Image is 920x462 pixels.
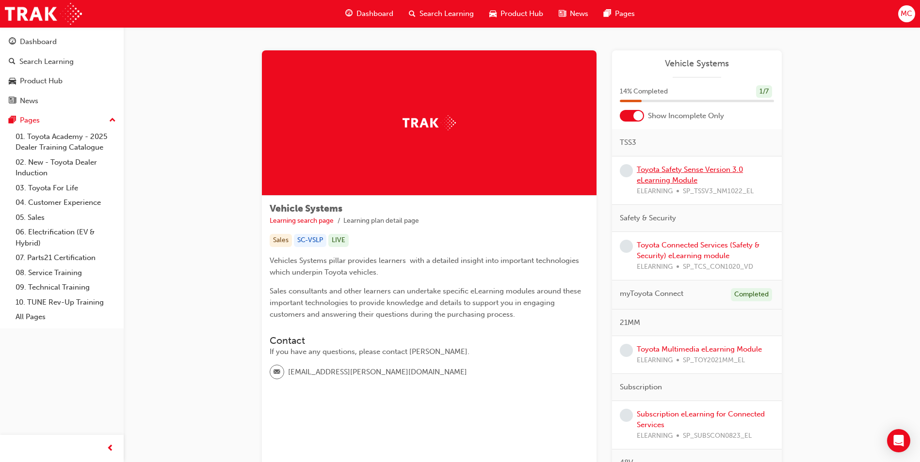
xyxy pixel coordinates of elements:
span: pages-icon [604,8,611,20]
span: ELEARNING [637,355,673,366]
a: Dashboard [4,33,120,51]
li: Learning plan detail page [343,216,419,227]
a: News [4,92,120,110]
span: prev-icon [107,443,114,455]
span: myToyota Connect [620,288,683,299]
a: Toyota Safety Sense Version 3.0 eLearning Module [637,165,743,185]
div: News [20,95,38,107]
button: DashboardSearch LearningProduct HubNews [4,31,120,111]
span: Vehicles Systems pillar provides learners with a detailed insight into important technologies whi... [270,256,581,277]
span: learningRecordVerb_NONE-icon [620,240,633,253]
a: 03. Toyota For Life [12,181,120,196]
a: Toyota Multimedia eLearning Module [637,345,762,354]
a: 05. Sales [12,210,120,225]
div: Open Intercom Messenger [887,429,910,452]
a: 07. Parts21 Certification [12,250,120,265]
span: guage-icon [345,8,353,20]
span: SP_TCS_CON1020_VD [683,262,753,273]
a: 08. Service Training [12,265,120,280]
div: SC-VSLP [294,234,326,247]
span: Dashboard [356,8,393,19]
span: ELEARNING [637,262,673,273]
span: email-icon [274,366,280,379]
a: 04. Customer Experience [12,195,120,210]
div: Product Hub [20,76,63,87]
span: SP_TOY2021MM_EL [683,355,745,366]
a: car-iconProduct Hub [482,4,551,24]
a: 10. TUNE Rev-Up Training [12,295,120,310]
span: Product Hub [500,8,543,19]
span: TSS3 [620,137,636,148]
span: search-icon [409,8,416,20]
span: Search Learning [420,8,474,19]
a: Toyota Connected Services (Safety & Security) eLearning module [637,241,759,261]
span: up-icon [109,114,116,127]
div: Sales [270,234,292,247]
a: 01. Toyota Academy - 2025 Dealer Training Catalogue [12,129,120,155]
span: Sales consultants and other learners can undertake specific eLearning modules around these import... [270,287,583,319]
span: Safety & Security [620,213,676,224]
img: Trak [403,115,456,130]
div: Search Learning [19,56,74,67]
div: Completed [731,288,772,301]
span: Subscription [620,382,662,393]
a: Learning search page [270,216,334,225]
a: Product Hub [4,72,120,90]
span: ELEARNING [637,431,673,442]
span: car-icon [9,77,16,86]
img: Trak [5,3,82,25]
div: Dashboard [20,36,57,47]
a: news-iconNews [551,4,596,24]
span: News [570,8,588,19]
span: learningRecordVerb_NONE-icon [620,344,633,357]
span: news-icon [559,8,566,20]
div: If you have any questions, please contact [PERSON_NAME]. [270,346,589,357]
a: All Pages [12,309,120,324]
span: SP_SUBSCON0823_EL [683,431,752,442]
span: guage-icon [9,38,16,46]
span: news-icon [9,97,16,106]
a: Vehicle Systems [620,58,774,69]
a: guage-iconDashboard [338,4,401,24]
div: LIVE [328,234,349,247]
a: 02. New - Toyota Dealer Induction [12,155,120,181]
button: MC [898,5,915,22]
a: Search Learning [4,53,120,71]
a: 06. Electrification (EV & Hybrid) [12,225,120,250]
span: learningRecordVerb_NONE-icon [620,164,633,177]
a: Subscription eLearning for Connected Services [637,410,765,430]
span: learningRecordVerb_NONE-icon [620,409,633,422]
button: Pages [4,111,120,129]
span: pages-icon [9,116,16,125]
span: Show Incomplete Only [648,110,724,122]
span: car-icon [489,8,497,20]
span: Vehicle Systems [270,203,342,214]
span: 14 % Completed [620,86,668,97]
span: SP_TSSV3_NM1022_EL [683,186,754,197]
a: search-iconSearch Learning [401,4,482,24]
span: [EMAIL_ADDRESS][PERSON_NAME][DOMAIN_NAME] [288,367,467,378]
h3: Contact [270,335,589,346]
a: 09. Technical Training [12,280,120,295]
span: ELEARNING [637,186,673,197]
div: 1 / 7 [756,85,772,98]
span: 21MM [620,317,640,328]
span: search-icon [9,58,16,66]
span: MC [901,8,912,19]
span: Pages [615,8,635,19]
div: Pages [20,115,40,126]
a: pages-iconPages [596,4,643,24]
